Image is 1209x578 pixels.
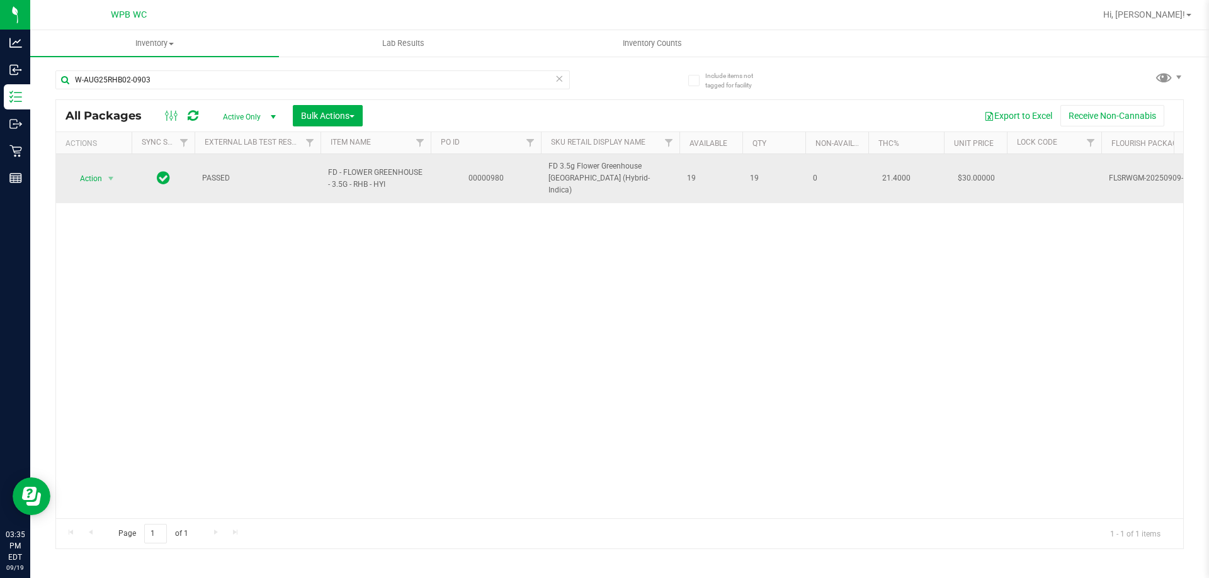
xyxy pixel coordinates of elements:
button: Bulk Actions [293,105,363,126]
a: Inventory Counts [528,30,776,57]
a: Item Name [331,138,371,147]
inline-svg: Retail [9,145,22,157]
input: 1 [144,524,167,543]
span: 19 [750,172,798,184]
span: Page of 1 [108,524,198,543]
a: 00000980 [468,174,504,182]
span: Clear [555,70,564,87]
a: Filter [520,132,541,153]
inline-svg: Inventory [9,91,22,103]
a: Filter [300,132,321,153]
a: Sku Retail Display Name [551,138,645,147]
iframe: Resource center [13,477,50,515]
a: Inventory [30,30,279,57]
span: Bulk Actions [301,111,355,121]
p: 09/19 [6,563,25,572]
a: Lock Code [1017,138,1057,147]
input: Search Package ID, Item Name, SKU, Lot or Part Number... [55,70,570,89]
button: Receive Non-Cannabis [1060,105,1164,126]
inline-svg: Analytics [9,36,22,49]
button: Export to Excel [976,105,1060,126]
a: Flourish Package ID [1111,139,1191,148]
inline-svg: Inbound [9,64,22,76]
span: All Packages [65,109,154,123]
p: 03:35 PM EDT [6,529,25,563]
span: Inventory Counts [606,38,699,49]
inline-svg: Outbound [9,118,22,130]
a: Available [690,139,727,148]
a: Sync Status [142,138,190,147]
span: 19 [687,172,735,184]
span: 21.4000 [876,169,917,187]
span: Lab Results [365,38,441,49]
a: Filter [1081,132,1101,153]
a: Non-Available [815,139,871,148]
span: Include items not tagged for facility [705,71,768,90]
a: Lab Results [279,30,528,57]
span: PASSED [202,172,313,184]
a: External Lab Test Result [205,138,304,147]
span: FD - FLOWER GREENHOUSE - 3.5G - RHB - HYI [328,167,423,191]
span: 0 [813,172,861,184]
span: Inventory [30,38,279,49]
a: Filter [659,132,679,153]
span: 1 - 1 of 1 items [1100,524,1171,543]
span: WPB WC [111,9,147,20]
a: Filter [410,132,431,153]
span: select [103,170,119,187]
a: Qty [752,139,766,148]
span: In Sync [157,169,170,187]
span: Hi, [PERSON_NAME]! [1103,9,1185,19]
span: $30.00000 [951,169,1001,187]
span: FD 3.5g Flower Greenhouse [GEOGRAPHIC_DATA] (Hybrid-Indica) [548,160,672,197]
div: Actions [65,139,127,148]
a: Filter [174,132,195,153]
a: PO ID [441,138,460,147]
a: Unit Price [954,139,994,148]
a: THC% [878,139,899,148]
inline-svg: Reports [9,172,22,184]
span: Action [69,170,103,187]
